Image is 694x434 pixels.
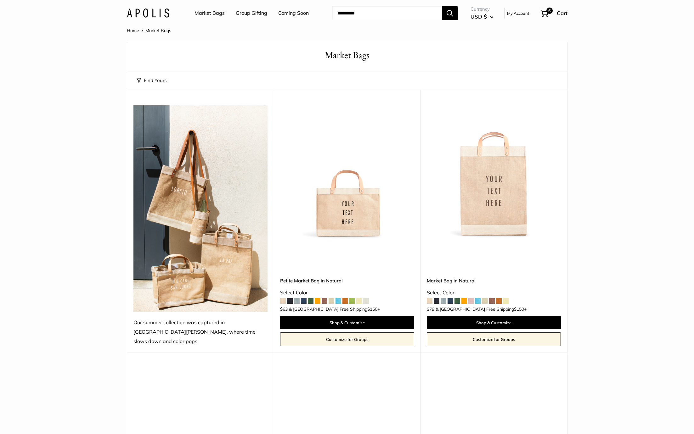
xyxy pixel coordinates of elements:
[514,306,524,312] span: $150
[280,316,414,329] a: Shop & Customize
[280,105,414,239] img: Petite Market Bag in Natural
[280,105,414,239] a: Petite Market Bag in Naturaldescription_Effortless style that elevates every moment
[127,28,139,33] a: Home
[133,318,268,346] div: Our summer collection was captured in [GEOGRAPHIC_DATA][PERSON_NAME], where time slows down and c...
[236,8,267,18] a: Group Gifting
[427,332,561,346] a: Customize for Groups
[442,6,458,20] button: Search
[332,6,442,20] input: Search...
[427,277,561,284] a: Market Bag in Natural
[280,288,414,298] div: Select Color
[427,288,561,298] div: Select Color
[278,8,309,18] a: Coming Soon
[436,307,527,311] span: & [GEOGRAPHIC_DATA] Free Shipping +
[557,10,567,16] span: Cart
[137,48,558,62] h1: Market Bags
[427,105,561,239] img: Market Bag in Natural
[471,12,494,22] button: USD $
[280,306,288,312] span: $63
[507,9,529,17] a: My Account
[280,277,414,284] a: Petite Market Bag in Natural
[133,105,268,312] img: Our summer collection was captured in Todos Santos, where time slows down and color pops.
[137,76,166,85] button: Find Yours
[367,306,377,312] span: $150
[427,105,561,239] a: Market Bag in NaturalMarket Bag in Natural
[145,28,171,33] span: Market Bags
[540,8,567,18] a: 6 Cart
[546,8,552,14] span: 6
[127,26,171,35] nav: Breadcrumb
[280,332,414,346] a: Customize for Groups
[427,306,434,312] span: $79
[195,8,225,18] a: Market Bags
[289,307,380,311] span: & [GEOGRAPHIC_DATA] Free Shipping +
[471,13,487,20] span: USD $
[471,5,494,14] span: Currency
[427,316,561,329] a: Shop & Customize
[127,8,169,18] img: Apolis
